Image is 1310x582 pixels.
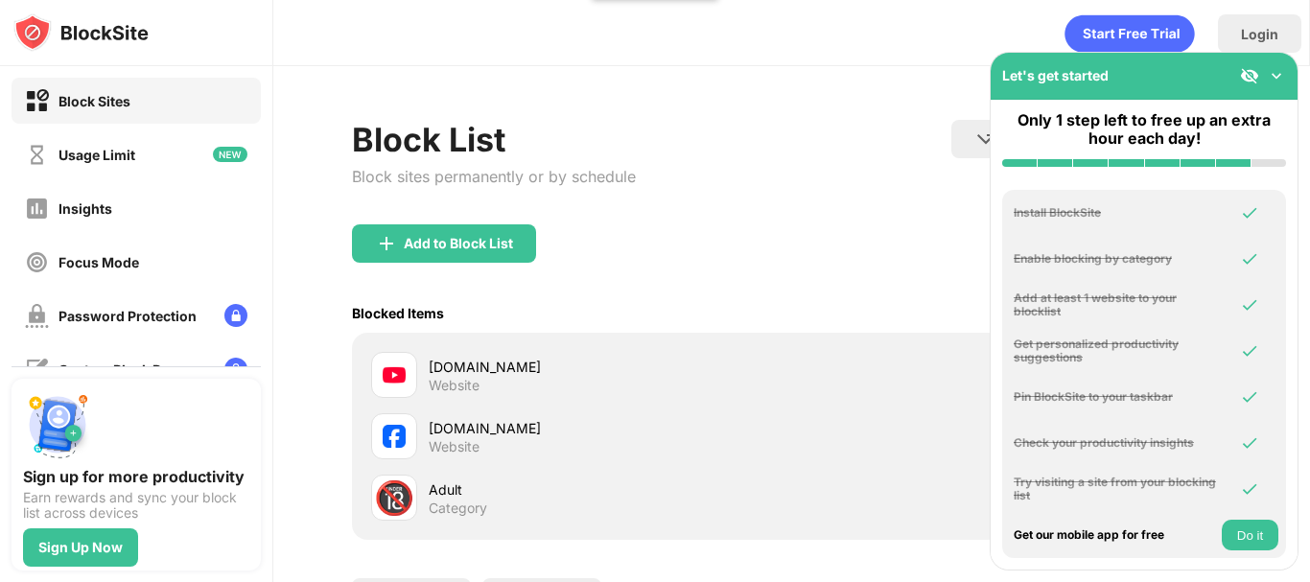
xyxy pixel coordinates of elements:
[58,308,197,324] div: Password Protection
[1222,520,1278,550] button: Do it
[58,200,112,217] div: Insights
[1014,476,1217,503] div: Try visiting a site from your blocking list
[58,93,130,109] div: Block Sites
[38,540,123,555] div: Sign Up Now
[23,490,249,521] div: Earn rewards and sync your block list across devices
[429,357,792,377] div: [DOMAIN_NAME]
[1267,66,1286,85] img: omni-setup-toggle.svg
[224,304,247,327] img: lock-menu.svg
[429,418,792,438] div: [DOMAIN_NAME]
[25,197,49,221] img: insights-off.svg
[213,147,247,162] img: new-icon.svg
[58,361,185,378] div: Custom Block Page
[429,500,487,517] div: Category
[352,305,444,321] div: Blocked Items
[404,236,513,251] div: Add to Block List
[1014,252,1217,266] div: Enable blocking by category
[25,304,49,328] img: password-protection-off.svg
[429,438,480,455] div: Website
[374,478,414,518] div: 🔞
[383,425,406,448] img: favicons
[352,120,636,159] div: Block List
[1014,291,1217,319] div: Add at least 1 website to your blocklist
[1014,390,1217,404] div: Pin BlockSite to your taskbar
[58,254,139,270] div: Focus Mode
[352,167,636,186] div: Block sites permanently or by schedule
[25,143,49,167] img: time-usage-off.svg
[25,250,49,274] img: focus-off.svg
[1240,341,1259,361] img: omni-check.svg
[1014,338,1217,365] div: Get personalized productivity suggestions
[1240,387,1259,407] img: omni-check.svg
[1014,528,1217,542] div: Get our mobile app for free
[1240,295,1259,314] img: omni-check.svg
[23,467,249,486] div: Sign up for more productivity
[1240,433,1259,453] img: omni-check.svg
[1014,206,1217,220] div: Install BlockSite
[1241,26,1278,42] div: Login
[23,390,92,459] img: push-signup.svg
[1002,111,1286,148] div: Only 1 step left to free up an extra hour each day!
[1240,479,1259,499] img: omni-check.svg
[25,89,49,113] img: block-on.svg
[1240,249,1259,268] img: omni-check.svg
[383,363,406,386] img: favicons
[13,13,149,52] img: logo-blocksite.svg
[1240,203,1259,222] img: omni-check.svg
[1002,67,1109,83] div: Let's get started
[25,358,49,382] img: customize-block-page-off.svg
[58,147,135,163] div: Usage Limit
[1014,436,1217,450] div: Check your productivity insights
[429,377,480,394] div: Website
[224,358,247,381] img: lock-menu.svg
[1064,14,1195,53] div: animation
[429,479,792,500] div: Adult
[1240,66,1259,85] img: eye-not-visible.svg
